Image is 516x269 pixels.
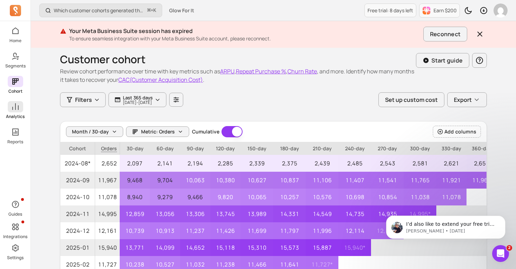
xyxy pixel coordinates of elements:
[371,189,404,205] p: 10,854
[8,211,22,217] p: Guides
[60,172,95,189] span: 2024-09
[273,155,306,172] p: 2,375
[60,205,95,222] span: 2024-11
[180,205,210,222] p: 13,306
[273,172,306,189] p: 10,837
[371,142,404,155] p: 270-day
[368,7,413,14] p: Free trial: 8 days left
[180,155,210,172] p: 2,194
[60,92,106,107] button: Filters
[306,222,338,239] p: 11,996
[95,172,120,189] p: 11,967
[236,67,286,76] button: Repeat Purchase %
[210,142,240,155] p: 120-day
[306,172,338,189] p: 11,106
[507,245,512,251] span: 2
[180,189,210,205] p: 9,466
[433,126,481,138] button: Add columns
[404,155,436,172] p: 2,581
[126,126,189,137] button: Metric: Orders
[150,142,180,155] p: 60-day
[210,222,240,239] p: 11,426
[5,63,26,69] p: Segments
[150,239,180,256] p: 14,099
[210,155,240,172] p: 2,285
[306,239,338,256] p: 15,887
[150,205,180,222] p: 13,056
[69,35,421,42] p: To ensure seamless integration with your Meta Business Suite account, please reconnect.
[3,234,27,240] p: Integrations
[338,172,371,189] p: 11,407
[273,205,306,222] p: 14,331
[95,189,120,205] p: 11,078
[306,142,338,155] p: 210-day
[147,7,156,14] span: +
[371,205,404,222] p: 14,935
[423,27,467,41] button: Reconnect
[494,4,508,18] img: avatar
[123,95,153,100] p: Last 365 days
[95,239,120,256] p: 15,940
[66,126,123,137] button: Month / 30-day
[240,205,273,222] p: 13,989
[404,142,436,155] p: 300-day
[371,172,404,189] p: 11,541
[6,114,25,119] p: Analytics
[240,155,273,172] p: 2,339
[338,205,371,222] p: 14,735
[95,142,120,155] span: Orders
[75,96,92,104] span: Filters
[120,172,150,189] p: 9,468
[306,155,338,172] p: 2,439
[69,27,421,35] p: Your Meta Business Suite session has expired
[7,255,24,261] p: Settings
[95,222,120,239] p: 12,161
[376,201,516,250] iframe: Intercom notifications message
[60,189,95,205] span: 2024-10
[371,155,404,172] p: 2,543
[240,239,273,256] p: 15,310
[461,4,475,18] button: Toggle dark mode
[273,142,306,155] p: 180-day
[150,155,180,172] p: 2,141
[54,7,145,14] p: Which customer cohorts generated the most orders?
[371,222,404,239] p: 12,161 *
[436,189,467,205] p: 11,078
[404,189,436,205] p: 11,038
[39,4,162,17] button: Which customer cohorts generated the most orders?⌘+K
[180,142,210,155] p: 90-day
[467,155,497,172] p: 2,651
[454,96,472,104] span: Export
[8,197,23,218] button: Guides
[95,155,120,172] p: 2,652
[180,222,210,239] p: 11,237
[240,189,273,205] p: 10,065
[169,7,194,14] span: Glow For It
[273,189,306,205] p: 10,257
[95,205,120,222] p: 14,995
[240,222,273,239] p: 11,699
[306,189,338,205] p: 10,576
[338,239,371,256] p: 15,940 *
[210,189,240,205] p: 9,820
[192,128,219,135] label: Cumulative
[444,128,476,135] span: Add columns
[150,172,180,189] p: 9,704
[416,53,469,68] button: Start guide
[60,222,95,239] span: 2024-12
[273,239,306,256] p: 15,573
[404,172,436,189] p: 11,765
[210,239,240,256] p: 15,118
[141,128,175,135] span: Metric: Orders
[338,222,371,239] p: 12,114
[147,6,151,15] kbd: ⌘
[419,4,460,18] button: Earn $200
[338,189,371,205] p: 10,698
[436,172,467,189] p: 11,921
[60,142,95,155] p: Cohort
[150,222,180,239] p: 10,913
[180,172,210,189] p: 10,063
[240,142,273,155] p: 150-day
